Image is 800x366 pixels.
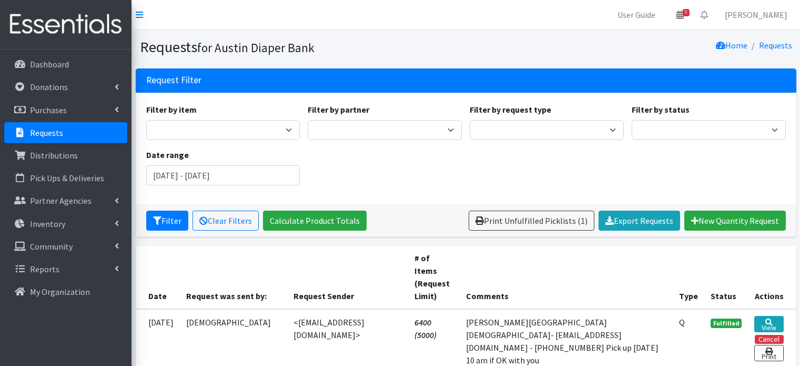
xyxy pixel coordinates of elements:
[287,245,408,309] th: Request Sender
[30,195,92,206] p: Partner Agencies
[30,82,68,92] p: Donations
[30,241,73,252] p: Community
[683,9,690,16] span: 9
[4,100,127,121] a: Purchases
[308,103,369,116] label: Filter by partner
[180,245,287,309] th: Request was sent by:
[716,40,747,51] a: Home
[193,211,259,231] a: Clear Filters
[30,105,67,115] p: Purchases
[4,76,127,97] a: Donations
[30,173,104,183] p: Pick Ups & Deliveries
[4,7,127,42] img: HumanEssentials
[4,281,127,302] a: My Organization
[460,245,673,309] th: Comments
[30,264,59,274] p: Reports
[263,211,367,231] a: Calculate Product Totals
[4,190,127,211] a: Partner Agencies
[668,4,692,25] a: 9
[632,103,690,116] label: Filter by status
[704,245,748,309] th: Status
[759,40,792,51] a: Requests
[679,317,685,328] abbr: Quantity
[146,149,189,161] label: Date range
[469,211,594,231] a: Print Unfulfilled Picklists (1)
[4,213,127,234] a: Inventory
[4,259,127,280] a: Reports
[599,211,680,231] a: Export Requests
[4,122,127,143] a: Requests
[711,319,742,328] span: Fulfilled
[755,335,784,344] button: Cancel
[4,167,127,189] a: Pick Ups & Deliveries
[146,165,300,185] input: January 1, 2011 - December 31, 2011
[4,54,127,75] a: Dashboard
[136,245,180,309] th: Date
[408,245,460,309] th: # of Items (Request Limit)
[673,245,704,309] th: Type
[146,211,188,231] button: Filter
[684,211,786,231] a: New Quantity Request
[716,4,796,25] a: [PERSON_NAME]
[30,219,65,229] p: Inventory
[754,316,783,332] a: View
[140,38,462,56] h1: Requests
[30,59,69,70] p: Dashboard
[30,150,78,161] p: Distributions
[4,236,127,257] a: Community
[30,286,90,297] p: My Organization
[146,103,197,116] label: Filter by item
[748,245,796,309] th: Actions
[30,127,63,138] p: Requests
[470,103,551,116] label: Filter by request type
[146,75,201,86] h3: Request Filter
[609,4,664,25] a: User Guide
[4,145,127,166] a: Distributions
[197,40,315,55] small: for Austin Diaper Bank
[754,345,783,361] a: Print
